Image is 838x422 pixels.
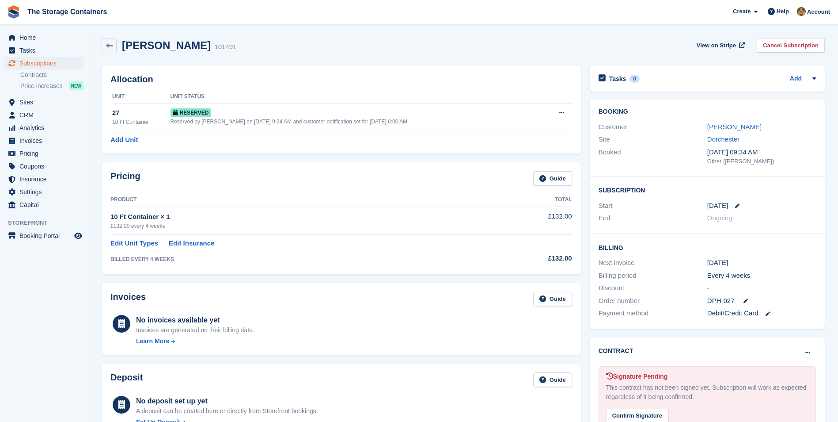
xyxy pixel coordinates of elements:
[533,292,572,307] a: Guide
[110,372,143,387] h2: Deposit
[136,407,318,416] p: A deposit can be created here or directly from Storefront bookings.
[110,193,485,207] th: Product
[73,230,83,241] a: Preview store
[485,253,572,264] div: £132.00
[599,271,707,281] div: Billing period
[606,372,808,381] div: Signature Pending
[19,31,72,44] span: Home
[214,42,236,52] div: 101491
[599,201,707,211] div: Start
[533,171,572,186] a: Guide
[599,147,707,166] div: Booked
[112,108,171,118] div: 27
[171,90,543,104] th: Unit Status
[122,39,211,51] h2: [PERSON_NAME]
[19,109,72,121] span: CRM
[136,396,318,407] div: No deposit set up yet
[485,193,572,207] th: Total
[110,90,171,104] th: Unit
[599,296,707,306] div: Order number
[707,157,816,166] div: Other ([PERSON_NAME])
[599,185,816,194] h2: Subscription
[110,292,146,307] h2: Invoices
[533,372,572,387] a: Guide
[599,243,816,252] h2: Billing
[599,134,707,145] div: Site
[707,258,816,268] div: [DATE]
[19,173,72,185] span: Insurance
[171,118,543,126] div: Reserved by [PERSON_NAME] on [DATE] 9:34 AM and customer notification set for [DATE] 6:00 AM.
[4,173,83,185] a: menu
[136,337,169,346] div: Learn More
[599,122,707,132] div: Customer
[110,238,158,249] a: Edit Unit Types
[609,75,626,83] h2: Tasks
[7,5,20,19] img: stora-icon-8386f47178a22dfd0bd8f6a31ec36ba5ce8667c1dd55bd0f319d3a0aa187defe.svg
[693,38,747,53] a: View on Stripe
[4,160,83,173] a: menu
[136,337,254,346] a: Learn More
[4,199,83,211] a: menu
[707,296,735,306] span: DPH-027
[110,171,140,186] h2: Pricing
[707,214,732,222] span: Ongoing
[707,135,739,143] a: Dorchester
[599,283,707,293] div: Discount
[797,7,806,16] img: Kirsty Simpson
[4,230,83,242] a: menu
[19,230,72,242] span: Booking Portal
[110,212,485,222] div: 10 Ft Container × 1
[24,4,110,19] a: The Storage Containers
[19,122,72,134] span: Analytics
[19,57,72,69] span: Subscriptions
[4,109,83,121] a: menu
[599,108,816,115] h2: Booking
[20,81,83,91] a: Price increases NEW
[4,186,83,198] a: menu
[807,8,830,16] span: Account
[4,96,83,108] a: menu
[19,147,72,160] span: Pricing
[4,31,83,44] a: menu
[599,213,707,223] div: End
[599,258,707,268] div: Next invoice
[707,201,728,211] time: 2025-09-04 00:00:00 UTC
[599,308,707,318] div: Payment method
[629,75,640,83] div: 0
[790,74,802,84] a: Add
[20,82,63,90] span: Price increases
[136,326,254,335] div: Invoices are generated on their billing date.
[733,7,751,16] span: Create
[707,308,816,318] div: Debit/Credit Card
[110,135,138,145] a: Add Unit
[110,222,485,230] div: £132.00 every 4 weeks
[19,186,72,198] span: Settings
[707,147,816,157] div: [DATE] 09:34 AM
[69,81,83,90] div: NEW
[485,207,572,234] td: £132.00
[707,283,816,293] div: -
[110,255,485,263] div: BILLED EVERY 4 WEEKS
[136,315,254,326] div: No invoices available yet
[777,7,789,16] span: Help
[20,71,83,79] a: Contracts
[19,134,72,147] span: Invoices
[4,122,83,134] a: menu
[606,407,668,414] a: Confirm Signature
[169,238,214,249] a: Edit Insurance
[19,44,72,57] span: Tasks
[4,147,83,160] a: menu
[707,271,816,281] div: Every 4 weeks
[606,383,808,402] div: This contract has not been signed yet. Subscription will work as expected regardless of it being ...
[599,346,633,356] h2: Contract
[19,96,72,108] span: Sites
[707,123,762,130] a: [PERSON_NAME]
[112,118,171,126] div: 10 Ft Container
[19,199,72,211] span: Capital
[4,134,83,147] a: menu
[757,38,825,53] a: Cancel Subscription
[4,44,83,57] a: menu
[19,160,72,173] span: Coupons
[8,219,88,227] span: Storefront
[110,74,572,84] h2: Allocation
